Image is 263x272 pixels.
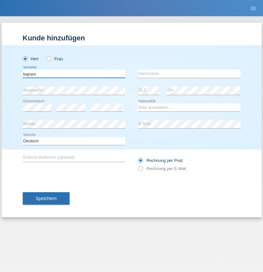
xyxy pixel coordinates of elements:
[23,192,70,205] button: Speichern
[138,158,142,166] input: Rechnung per Post
[36,196,57,201] span: Speichern
[138,166,142,174] input: Rechnung per E-Mail
[23,56,39,61] label: Herr
[247,6,260,10] a: menu
[23,56,27,61] input: Herr
[138,158,183,163] label: Rechnung per Post
[250,5,256,12] i: menu
[46,56,51,61] input: Frau
[23,34,241,42] h1: Kunde hinzufügen
[138,166,186,171] label: Rechnung per E-Mail
[46,56,63,61] label: Frau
